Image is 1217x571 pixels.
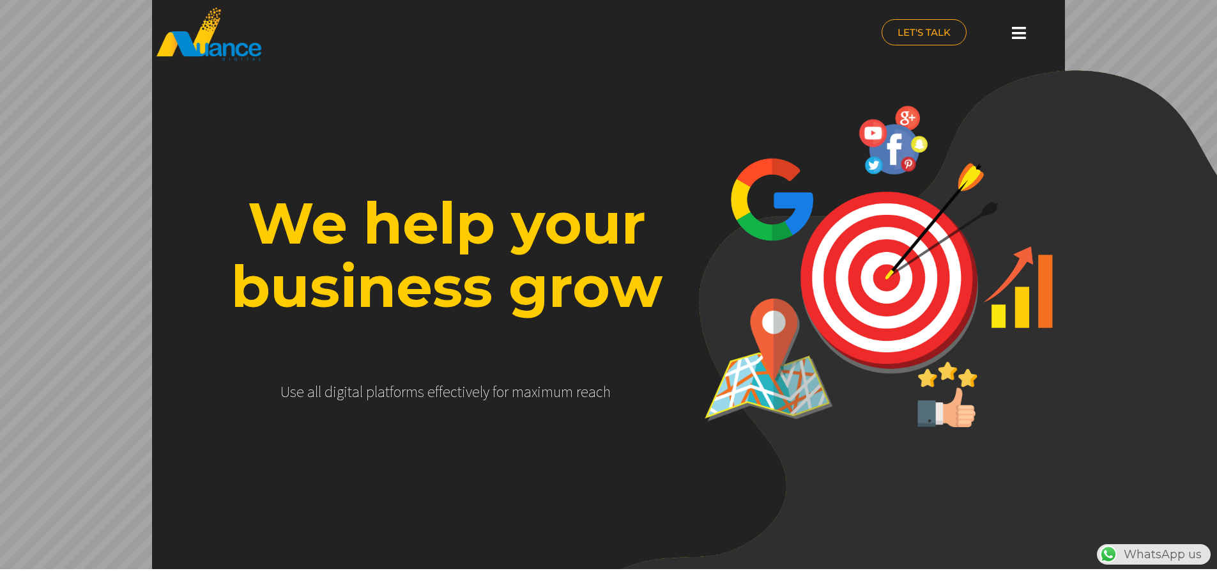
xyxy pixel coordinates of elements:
[406,383,418,401] div: m
[290,383,296,401] div: s
[561,383,573,401] div: m
[462,383,466,401] div: i
[512,383,524,401] div: m
[374,383,378,401] div: l
[333,383,337,401] div: i
[378,383,385,401] div: a
[394,383,401,401] div: o
[576,383,581,401] div: r
[588,383,596,401] div: a
[581,383,588,401] div: e
[1097,544,1211,565] div: WhatsApp us
[366,383,374,401] div: p
[466,383,472,401] div: v
[504,383,509,401] div: r
[344,383,348,401] div: i
[280,383,290,401] div: U
[197,192,696,318] rs-layer: We help your business grow
[439,383,443,401] div: f
[496,383,504,401] div: o
[532,383,537,401] div: x
[385,383,390,401] div: t
[348,383,352,401] div: t
[325,383,333,401] div: d
[427,383,435,401] div: e
[296,383,304,401] div: e
[472,383,480,401] div: e
[537,383,541,401] div: i
[443,383,450,401] div: e
[352,383,360,401] div: a
[553,383,561,401] div: u
[457,383,462,401] div: t
[603,383,611,401] div: h
[307,383,315,401] div: a
[390,383,394,401] div: f
[435,383,439,401] div: f
[337,383,344,401] div: g
[1097,547,1211,561] a: WhatsAppWhatsApp us
[155,6,263,62] img: nuance-qatar_logo
[898,27,951,37] span: LET'S TALK
[318,383,321,401] div: l
[155,6,602,62] a: nuance-qatar_logo
[315,383,318,401] div: l
[450,383,457,401] div: c
[524,383,532,401] div: a
[596,383,603,401] div: c
[480,383,483,401] div: l
[493,383,496,401] div: f
[360,383,363,401] div: l
[541,383,553,401] div: m
[882,19,967,45] a: LET'S TALK
[483,383,489,401] div: y
[418,383,424,401] div: s
[401,383,406,401] div: r
[1098,544,1119,565] img: WhatsApp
